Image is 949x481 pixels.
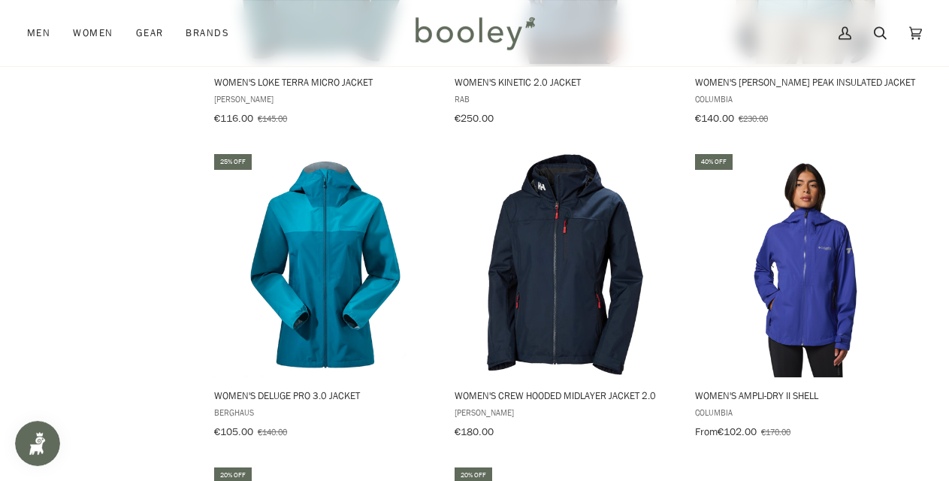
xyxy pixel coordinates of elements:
span: Women's Crew Hooded Midlayer Jacket 2.0 [455,389,676,402]
img: Berghaus Women's Deluge Pro 3.0 Jacket Deep Ocean / Jungle Jewel - Booley Galway [213,152,438,377]
img: Columbia Women's Ampli-Dry II Shell Clematis Blue - Booley Galway [693,152,918,377]
span: Women's Ampli-Dry II Shell [695,389,917,402]
span: €170.00 [761,425,790,438]
span: €140.00 [695,111,734,126]
span: Gear [136,26,164,41]
span: Women's Loke Terra Micro Jacket [214,75,436,89]
span: Women's Deluge Pro 3.0 Jacket [214,389,436,402]
iframe: Button to open loyalty program pop-up [15,421,60,466]
span: [PERSON_NAME] [214,92,436,105]
div: 40% off [695,154,733,170]
span: Women's Kinetic 2.0 Jacket [455,75,676,89]
div: 25% off [214,154,252,170]
span: Columbia [695,92,917,105]
span: Women [73,26,113,41]
span: Rab [455,92,676,105]
span: €140.00 [258,425,287,438]
a: Women's Ampli-Dry II Shell [693,152,919,443]
a: Women's Deluge Pro 3.0 Jacket [212,152,438,443]
span: Brands [186,26,229,41]
img: Helly Hansen Women's Crew Hooded Midlayer Jacket 2.0 Navy - Booley Galway [452,152,678,377]
span: €102.00 [718,425,757,439]
span: From [695,425,718,439]
span: €180.00 [455,425,494,439]
a: Women's Crew Hooded Midlayer Jacket 2.0 [452,152,679,443]
span: €145.00 [258,112,287,125]
span: Men [27,26,50,41]
img: Booley [409,11,540,55]
span: Berghaus [214,406,436,419]
span: €116.00 [214,111,253,126]
span: €250.00 [455,111,494,126]
span: €230.00 [739,112,768,125]
span: Columbia [695,406,917,419]
span: [PERSON_NAME] [455,406,676,419]
span: €105.00 [214,425,253,439]
span: Women's [PERSON_NAME] Peak Insulated Jacket [695,75,917,89]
